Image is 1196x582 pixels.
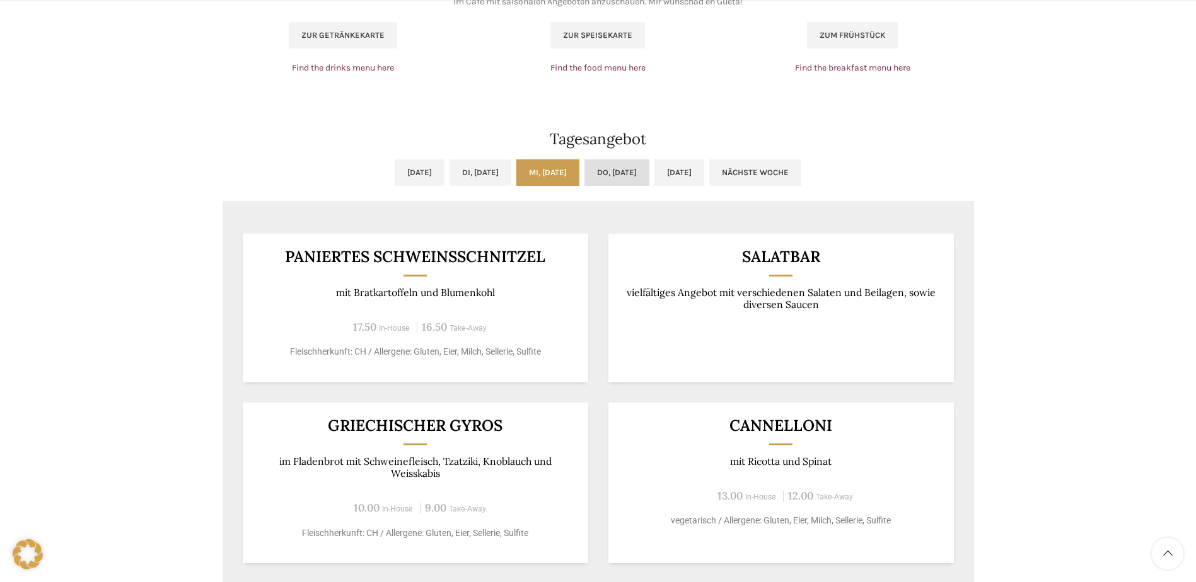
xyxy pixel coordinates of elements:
a: Zur Speisekarte [550,22,645,48]
span: 12.00 [788,489,813,503]
span: 13.00 [717,489,743,503]
h3: Salatbar [624,249,938,265]
a: Zum Frühstück [807,22,898,48]
h3: Griechischer Gyros [258,418,572,433]
a: Do, [DATE] [584,159,649,186]
span: Zum Frühstück [820,30,885,40]
span: 10.00 [354,501,380,515]
a: [DATE] [395,159,444,186]
a: [DATE] [654,159,704,186]
p: vegetarisch / Allergene: Gluten, Eier, Milch, Sellerie, Sulfite [624,514,938,527]
span: In-House [379,324,410,333]
span: Take-Away [450,324,487,333]
a: Scroll to top button [1152,538,1183,569]
p: vielfältiges Angebot mit verschiedenen Salaten und Beilagen, sowie diversen Saucen [624,287,938,311]
a: Find the food menu here [550,62,646,73]
span: Take-Away [816,493,853,501]
h3: Paniertes Schweinsschnitzel [258,249,572,265]
span: Zur Speisekarte [563,30,632,40]
h3: Cannelloni [624,418,938,433]
p: mit Ricotta und Spinat [624,455,938,467]
p: mit Bratkartoffeln und Blumenkohl [258,287,572,299]
span: In-House [382,505,413,513]
span: In-House [745,493,776,501]
span: 9.00 [425,501,446,515]
span: Zur Getränkekarte [301,30,385,40]
a: Find the breakfast menu here [795,62,910,73]
h2: Tagesangebot [223,132,974,147]
p: im Fladenbrot mit Schweinefleisch, Tzatziki, Knoblauch und Weisskabis [258,455,572,480]
span: 17.50 [353,320,376,334]
a: Find the drinks menu here [292,62,394,73]
p: Fleischherkunft: CH / Allergene: Gluten, Eier, Milch, Sellerie, Sulfite [258,345,572,358]
a: Mi, [DATE] [516,159,579,186]
a: Di, [DATE] [450,159,511,186]
span: Take-Away [449,505,486,513]
span: 16.50 [422,320,447,334]
p: Fleischherkunft: CH / Allergene: Gluten, Eier, Sellerie, Sulfite [258,527,572,540]
a: Nächste Woche [709,159,801,186]
a: Zur Getränkekarte [289,22,397,48]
